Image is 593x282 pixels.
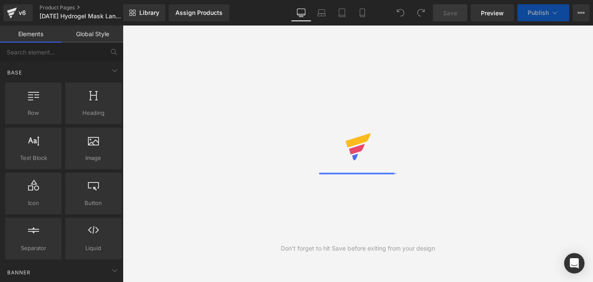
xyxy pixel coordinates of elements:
[6,68,23,77] span: Base
[3,4,33,21] a: v6
[281,244,435,253] div: Don't forget to hit Save before exiting from your design
[123,4,165,21] a: New Library
[528,9,549,16] span: Publish
[68,108,119,117] span: Heading
[40,4,137,11] a: Product Pages
[40,13,121,20] span: [DATE] Hydrogel Mask Landingpage | Anti-Aging
[175,9,223,16] div: Assign Products
[8,108,59,117] span: Row
[481,9,504,17] span: Preview
[352,4,373,21] a: Mobile
[392,4,409,21] button: Undo
[412,4,429,21] button: Redo
[564,253,585,273] div: Open Intercom Messenger
[62,26,123,43] a: Global Style
[8,199,59,208] span: Icon
[68,154,119,162] span: Image
[573,4,590,21] button: More
[6,268,31,276] span: Banner
[8,244,59,253] span: Separator
[8,154,59,162] span: Text Block
[311,4,332,21] a: Laptop
[68,199,119,208] span: Button
[68,244,119,253] span: Liquid
[17,7,28,18] div: v6
[471,4,514,21] a: Preview
[517,4,569,21] button: Publish
[291,4,311,21] a: Desktop
[443,9,457,17] span: Save
[332,4,352,21] a: Tablet
[139,9,159,17] span: Library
